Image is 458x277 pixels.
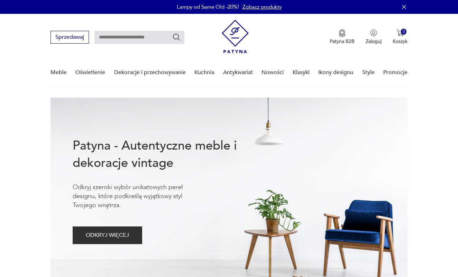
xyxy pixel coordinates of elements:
[73,137,259,172] h1: Patyna - Autentyczne meble i dekoracje vintage
[262,59,284,86] a: Nowości
[366,38,382,45] p: Zaloguj
[397,29,404,36] img: Ikona koszyka
[222,20,249,53] img: Patyna - sklep z meblami i dekoracjami vintage
[223,59,253,86] a: Antykwariat
[293,59,310,86] a: Klasyki
[114,59,186,86] a: Dekoracje i przechowywanie
[330,29,355,45] a: Ikona medaluPatyna B2B
[393,38,407,45] p: Koszyk
[172,33,181,41] button: Szukaj
[401,29,407,35] div: 0
[51,59,67,86] a: Meble
[194,59,214,86] a: Kuchnia
[393,29,407,45] button: 0Koszyk
[177,3,239,10] p: Lampy od Same Old -20%!
[51,31,89,44] button: Sprzedawaj
[370,29,377,36] img: Ikonka użytkownika
[330,29,355,45] button: Patyna B2B
[362,59,375,86] a: Style
[73,183,204,210] p: Odkryj szeroki wybór unikatowych pereł designu, które podkreślą wyjątkowy styl Twojego wnętrza.
[318,59,353,86] a: Ikony designu
[75,59,105,86] a: Oświetlenie
[330,38,355,45] p: Patyna B2B
[339,29,346,37] img: Ikona medalu
[383,59,407,86] a: Promocje
[73,233,142,238] a: ODKRYJ WIĘCEJ
[366,29,382,45] button: Zaloguj
[242,3,282,10] a: Zobacz produkty
[73,226,142,244] button: ODKRYJ WIĘCEJ
[51,35,89,40] a: Sprzedawaj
